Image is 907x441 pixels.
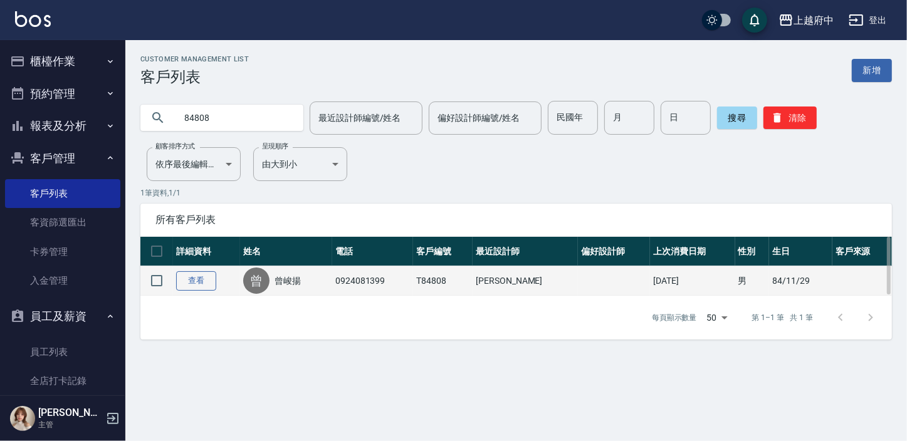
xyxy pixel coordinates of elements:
th: 最近設計師 [473,237,578,266]
p: 1 筆資料, 1 / 1 [140,187,892,199]
th: 生日 [769,237,832,266]
th: 客戶編號 [413,237,473,266]
a: 查看 [176,271,216,291]
div: 由大到小 [253,147,347,181]
div: 50 [702,301,732,335]
td: 84/11/29 [769,266,832,296]
a: 員工列表 [5,338,120,366]
th: 客戶來源 [832,237,892,266]
a: 入金管理 [5,266,120,295]
a: 客資篩選匯出 [5,208,120,237]
a: 曾峻揚 [275,274,301,287]
p: 每頁顯示數量 [652,312,697,323]
p: 主管 [38,419,102,430]
button: 登出 [844,9,892,32]
th: 電話 [332,237,413,266]
td: [DATE] [650,266,735,296]
td: 0924081399 [332,266,413,296]
a: 客戶列表 [5,179,120,208]
input: 搜尋關鍵字 [176,101,293,135]
th: 詳細資料 [173,237,240,266]
button: 上越府中 [773,8,839,33]
td: [PERSON_NAME] [473,266,578,296]
h5: [PERSON_NAME] [38,407,102,419]
h3: 客戶列表 [140,68,249,86]
div: 曾 [243,267,270,294]
button: 清除 [763,106,817,129]
button: 客戶管理 [5,142,120,175]
p: 第 1–1 筆 共 1 筆 [752,312,813,323]
a: 全店打卡記錄 [5,366,120,395]
th: 姓名 [240,237,332,266]
h2: Customer Management List [140,55,249,63]
td: 男 [735,266,770,296]
button: save [742,8,767,33]
button: 櫃檯作業 [5,45,120,78]
button: 預約管理 [5,78,120,110]
th: 性別 [735,237,770,266]
a: 新增 [852,59,892,82]
div: 上越府中 [794,13,834,28]
a: 卡券管理 [5,237,120,266]
td: T84808 [413,266,473,296]
label: 顧客排序方式 [155,142,195,151]
img: Logo [15,11,51,27]
img: Person [10,406,35,431]
label: 呈現順序 [262,142,288,151]
th: 上次消費日期 [650,237,735,266]
span: 所有客戶列表 [155,214,877,226]
button: 員工及薪資 [5,300,120,333]
button: 搜尋 [717,106,757,129]
th: 偏好設計師 [578,237,650,266]
div: 依序最後編輯時間 [147,147,241,181]
button: 報表及分析 [5,110,120,142]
